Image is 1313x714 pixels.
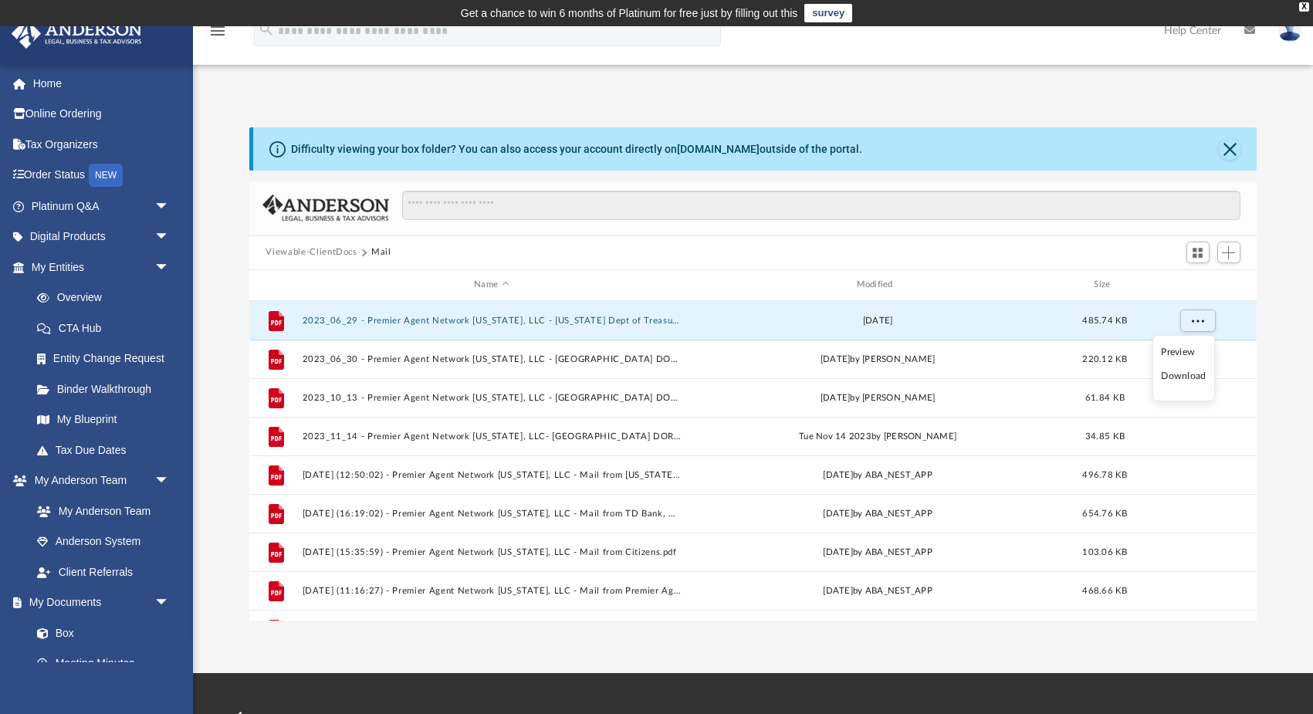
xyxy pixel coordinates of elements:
div: id [1142,278,1250,292]
button: [DATE] (12:50:02) - Premier Agent Network [US_STATE], LLC - Mail from [US_STATE] Department of Re... [302,469,681,479]
a: Tax Organizers [11,129,193,160]
span: arrow_drop_down [154,252,185,283]
div: Modified [688,278,1068,292]
button: 2023_11_14 - Premier Agent Network [US_STATE], LLC- [GEOGRAPHIC_DATA] DOR.pdf [302,431,681,441]
div: NEW [89,164,123,187]
div: Name [301,278,681,292]
a: Overview [22,283,193,313]
div: Difficulty viewing your box folder? You can also access your account directly on outside of the p... [291,141,862,157]
a: Digital Productsarrow_drop_down [11,222,193,252]
div: grid [249,301,1257,621]
a: My Anderson Teamarrow_drop_down [11,465,185,496]
ul: More options [1152,335,1215,401]
button: 2023_10_13 - Premier Agent Network [US_STATE], LLC - [GEOGRAPHIC_DATA] DOR.pdf [302,392,681,402]
button: Viewable-ClientDocs [266,245,357,259]
span: 468.66 KB [1082,586,1127,594]
a: My Documentsarrow_drop_down [11,587,185,618]
button: [DATE] (11:16:27) - Premier Agent Network [US_STATE], LLC - Mail from Premier Agent Network [US_S... [302,585,681,595]
a: Meeting Minutes [22,648,185,679]
button: 2023_06_29 - Premier Agent Network [US_STATE], LLC - [US_STATE] Dept of Treasury.pdf [302,315,681,325]
span: 34.85 KB [1085,431,1124,440]
div: [DATE] by [PERSON_NAME] [688,391,1067,404]
a: Order StatusNEW [11,160,193,191]
a: Home [11,68,193,99]
div: id [255,278,294,292]
div: [DATE] by ABA_NEST_APP [688,506,1067,520]
div: Get a chance to win 6 months of Platinum for free just by filling out this [461,4,798,22]
button: Add [1217,242,1240,263]
button: [DATE] (16:19:02) - Premier Agent Network [US_STATE], LLC - Mail from TD Bank, N.A..pdf [302,508,681,518]
span: 485.74 KB [1082,316,1127,324]
button: Close [1219,138,1240,160]
span: arrow_drop_down [154,191,185,222]
a: CTA Hub [22,313,193,343]
a: My Entitiesarrow_drop_down [11,252,193,283]
div: [DATE] by ABA_NEST_APP [688,584,1067,597]
span: 496.78 KB [1082,470,1127,479]
span: arrow_drop_down [154,222,185,253]
span: 220.12 KB [1082,354,1127,363]
button: More options [1179,309,1215,332]
button: Mail [371,245,391,259]
a: Binder Walkthrough [22,374,193,404]
a: Platinum Q&Aarrow_drop_down [11,191,193,222]
a: My Anderson Team [22,496,178,526]
i: search [258,21,275,38]
input: Search files and folders [402,191,1240,220]
div: [DATE] by ABA_NEST_APP [688,468,1067,482]
img: User Pic [1278,19,1301,42]
a: Online Ordering [11,99,193,130]
div: Size [1074,278,1135,292]
div: [DATE] by [PERSON_NAME] [688,352,1067,366]
a: My Blueprint [22,404,185,435]
div: close [1299,2,1309,12]
a: Anderson System [22,526,185,557]
span: arrow_drop_down [154,465,185,497]
span: 654.76 KB [1082,509,1127,517]
div: [DATE] by ABA_NEST_APP [688,545,1067,559]
button: Switch to Grid View [1186,242,1210,263]
a: menu [208,29,227,40]
div: [DATE] [688,313,1067,327]
a: [DOMAIN_NAME] [677,143,760,155]
div: Tue Nov 14 2023 by [PERSON_NAME] [688,429,1067,443]
span: 61.84 KB [1085,393,1124,401]
li: Preview [1161,344,1206,360]
a: survey [804,4,852,22]
a: Tax Due Dates [22,435,193,465]
a: Client Referrals [22,557,185,587]
a: Entity Change Request [22,343,193,374]
img: Anderson Advisors Platinum Portal [7,19,147,49]
i: menu [208,22,227,40]
button: [DATE] (15:35:59) - Premier Agent Network [US_STATE], LLC - Mail from Citizens.pdf [302,546,681,557]
a: Box [22,618,178,648]
span: arrow_drop_down [154,587,185,619]
span: 103.06 KB [1082,547,1127,556]
button: 2023_06_30 - Premier Agent Network [US_STATE], LLC - [GEOGRAPHIC_DATA] DOT.pdf [302,354,681,364]
li: Download [1161,368,1206,384]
